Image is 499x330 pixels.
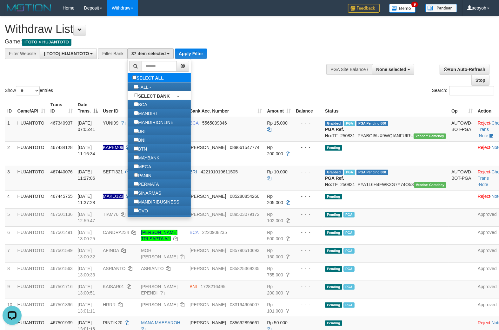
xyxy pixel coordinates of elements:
[3,3,22,22] button: Open LiveChat chat widget
[296,211,320,217] div: - - -
[389,4,416,13] img: Button%20Memo.svg
[356,121,388,126] span: PGA Pending
[131,51,166,56] span: 37 item selected
[230,194,259,199] span: Copy 085280854260 to clipboard
[325,320,342,326] span: Pending
[343,284,355,290] span: Marked by aeorahmat
[432,86,494,95] label: Search:
[264,99,293,117] th: Amount: activate to sort column ascending
[15,117,48,142] td: HUJANTOTO
[15,262,48,281] td: HUJANTOTO
[343,302,355,308] span: Marked by aeorianda
[296,301,320,308] div: - - -
[134,164,138,168] input: MEGA
[141,248,177,259] a: MOH [PERSON_NAME]
[411,2,418,7] span: 9
[190,284,197,289] span: BNI
[202,230,227,235] span: Copy 2220908235 to clipboard
[190,169,197,174] span: BRI
[128,73,170,82] label: SELECT ALL
[134,102,138,106] input: BCA
[141,284,177,295] a: [PERSON_NAME] EPENDI
[344,170,355,175] span: Marked by aeorahmat
[15,281,48,299] td: HUJANTOTO
[128,109,163,118] label: MANDIRI
[190,302,226,307] span: [PERSON_NAME]
[15,190,48,208] td: HUJANTOTO
[190,266,226,271] span: [PERSON_NAME]
[128,162,157,171] label: MEGA
[134,155,138,159] input: MAYBANK
[267,145,283,156] span: Rp 200.000
[267,230,283,241] span: Rp 500.000
[296,144,320,151] div: - - -
[479,133,489,138] a: Note
[323,117,449,142] td: TF_250831_PYABGI5UX9WQIANFUIRU
[343,230,355,236] span: Marked by aeorahmat
[128,215,160,224] label: GOPAY
[103,302,116,307] span: HRRR
[325,121,343,126] span: Grabbed
[127,48,174,59] button: 37 item selected
[5,244,15,262] td: 7
[128,144,153,153] label: BTN
[134,146,138,151] input: BTN
[267,302,283,314] span: Rp 101.000
[230,248,259,253] span: Copy 085790510693 to clipboard
[325,212,342,217] span: Pending
[5,141,15,166] td: 2
[187,99,264,117] th: Bank Acc. Number: activate to sort column ascending
[478,120,490,126] a: Reject
[50,194,73,199] span: 467445755
[325,145,342,151] span: Pending
[134,182,138,186] input: PERMATA
[78,230,95,241] span: [DATE] 13:00:25
[100,99,138,117] th: User ID: activate to sort column ascending
[230,266,259,271] span: Copy 085825369235 to clipboard
[344,121,355,126] span: Marked by aeosalim
[425,4,457,12] img: panduan.png
[44,51,89,56] span: [ITOTO] HUJANTOTO
[78,194,95,205] span: [DATE] 11:37:28
[98,48,127,59] div: Filter Bank
[141,302,177,307] a: [PERSON_NAME]
[78,284,95,295] span: [DATE] 13:00:51
[50,120,73,126] span: 467340937
[175,49,207,59] button: Apply Filter
[5,190,15,208] td: 4
[190,230,198,235] span: BCA
[128,206,154,215] label: OVO
[50,230,73,235] span: 467501491
[190,320,226,325] span: [PERSON_NAME]
[267,120,288,126] span: Rp 15.000
[5,262,15,281] td: 8
[103,266,125,271] span: ASRIANTO
[78,248,95,259] span: [DATE] 13:00:32
[15,166,48,190] td: HUJANTOTO
[103,212,118,217] span: TIAM76
[50,145,73,150] span: 467434128
[50,248,73,253] span: 467501549
[50,169,73,174] span: 467440076
[128,188,168,197] label: SINARMAS
[296,229,320,236] div: - - -
[449,99,475,117] th: Op: activate to sort column ascending
[103,230,129,235] span: CANDRA234
[449,166,475,190] td: AUTOWD-BOT-PGA
[132,75,136,80] input: SELECT ALL
[134,94,138,98] input: SELECT BANK
[323,99,449,117] th: Status
[5,48,40,59] div: Filter Website
[128,135,152,144] label: BNI
[343,248,355,254] span: Marked by aeorianda
[78,266,95,277] span: [DATE] 13:00:33
[15,299,48,317] td: HUJANTOTO
[138,93,170,98] b: SELECT BANK
[40,48,97,59] button: [ITOTO] HUJANTOTO
[5,3,53,13] img: MOTION_logo.png
[141,230,177,241] a: [PERSON_NAME] TRI SAPTA AJI
[134,173,138,177] input: PANIN
[134,138,138,142] input: BNI
[5,86,53,95] label: Show entries
[267,284,283,295] span: Rp 200.000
